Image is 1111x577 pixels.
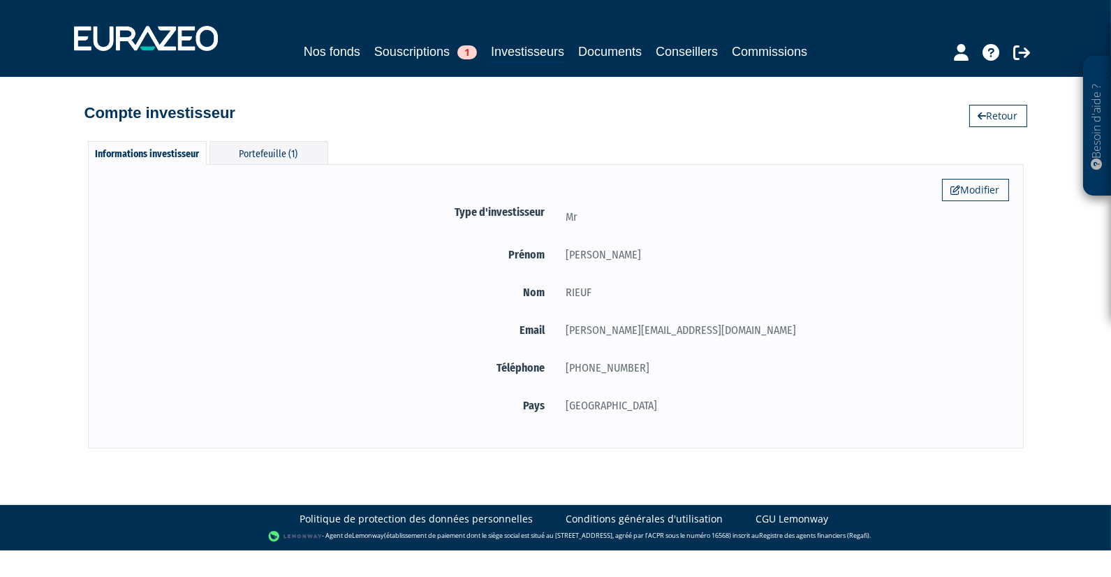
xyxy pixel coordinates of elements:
a: Nos fonds [304,42,360,61]
h4: Compte investisseur [84,105,235,122]
a: Documents [578,42,642,61]
div: Portefeuille (1) [209,141,328,164]
p: Besoin d'aide ? [1089,64,1105,189]
div: [PERSON_NAME][EMAIL_ADDRESS][DOMAIN_NAME] [556,321,1009,339]
a: CGU Lemonway [756,512,829,526]
a: Investisseurs [491,42,564,64]
div: - Agent de (établissement de paiement dont le siège social est situé au [STREET_ADDRESS], agréé p... [14,529,1097,543]
a: Souscriptions1 [374,42,477,61]
label: Téléphone [103,359,556,377]
label: Type d'investisseur [103,203,556,221]
label: Pays [103,397,556,414]
img: logo-lemonway.png [268,529,322,543]
label: Nom [103,284,556,301]
div: [GEOGRAPHIC_DATA] [556,397,1009,414]
a: Registre des agents financiers (Regafi) [759,532,869,541]
div: [PERSON_NAME] [556,246,1009,263]
label: Email [103,321,556,339]
a: Commissions [732,42,807,61]
div: [PHONE_NUMBER] [556,359,1009,377]
a: Conseillers [656,42,718,61]
img: 1732889491-logotype_eurazeo_blanc_rvb.png [74,26,218,51]
a: Politique de protection des données personnelles [300,512,534,526]
a: Retour [969,105,1027,127]
label: Prénom [103,246,556,263]
a: Lemonway [352,532,384,541]
span: 1 [457,45,477,59]
div: Informations investisseur [88,141,207,165]
a: Conditions générales d'utilisation [566,512,723,526]
a: Modifier [942,179,1009,201]
div: RIEUF [556,284,1009,301]
div: Mr [556,208,1009,226]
